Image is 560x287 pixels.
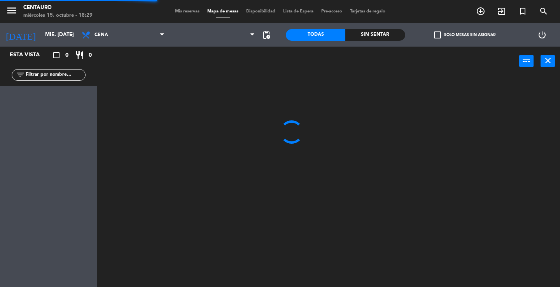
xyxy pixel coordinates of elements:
[203,9,242,14] span: Mapa de mesas
[345,29,405,41] div: Sin sentar
[317,9,346,14] span: Pre-acceso
[52,50,61,60] i: crop_square
[434,31,495,38] label: Solo mesas sin asignar
[171,9,203,14] span: Mis reservas
[75,50,84,60] i: restaurant
[25,71,85,79] input: Filtrar por nombre...
[4,50,56,60] div: Esta vista
[262,30,271,40] span: pending_actions
[6,5,17,16] i: menu
[434,31,441,38] span: check_box_outline_blank
[65,51,68,60] span: 0
[522,56,531,65] i: power_input
[346,9,389,14] span: Tarjetas de regalo
[543,56,553,65] i: close
[497,7,506,16] i: exit_to_app
[23,4,93,12] div: Centauro
[94,32,108,38] span: Cena
[476,7,485,16] i: add_circle_outline
[66,30,76,40] i: arrow_drop_down
[89,51,92,60] span: 0
[23,12,93,19] div: miércoles 15. octubre - 18:29
[519,55,534,67] button: power_input
[518,7,527,16] i: turned_in_not
[279,9,317,14] span: Lista de Espera
[242,9,279,14] span: Disponibilidad
[6,5,17,19] button: menu
[286,29,345,41] div: Todas
[16,70,25,80] i: filter_list
[541,55,555,67] button: close
[537,30,547,40] i: power_settings_new
[539,7,548,16] i: search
